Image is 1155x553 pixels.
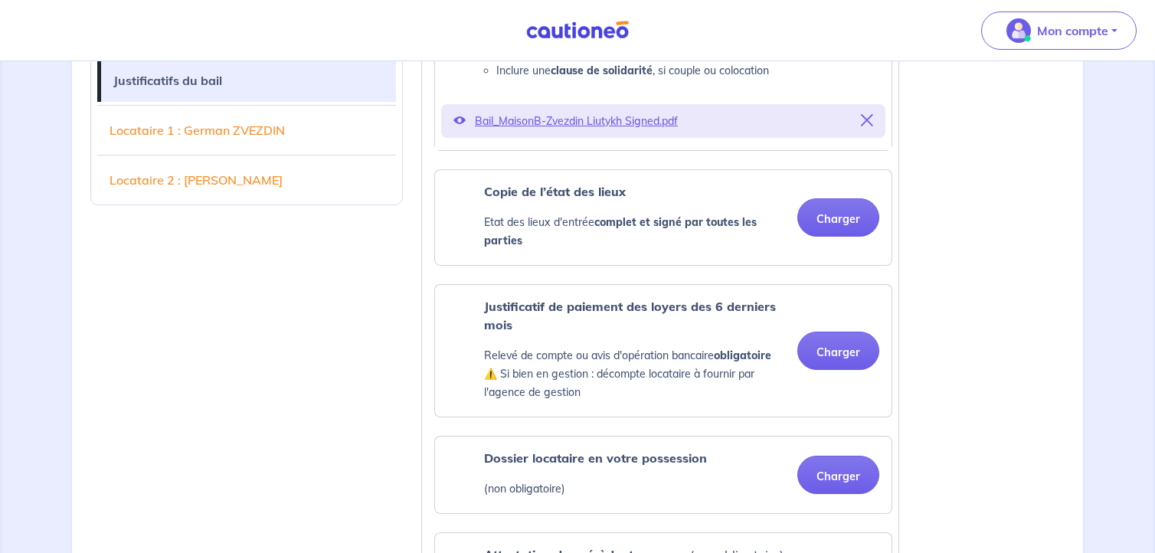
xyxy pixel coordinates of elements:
[484,213,785,250] p: Etat des lieux d'entrée
[797,332,879,370] button: Charger
[434,284,892,417] div: categoryName: rent-receipt-landlord, userCategory: lessor
[520,21,635,40] img: Cautioneo
[101,59,396,102] a: Justificatifs du bail
[714,348,771,362] strong: obligatoire
[484,346,785,401] p: Relevé de compte ou avis d'opération bancaire ⚠️ Si bien en gestion : décompte locataire à fourni...
[551,64,653,77] strong: clause de solidarité
[1006,18,1031,43] img: illu_account_valid_menu.svg
[484,450,707,466] strong: Dossier locataire en votre possession
[861,110,873,132] button: Supprimer
[496,61,785,80] li: Inclure une , si couple ou colocation
[797,456,879,494] button: Charger
[453,110,466,132] button: Voir
[434,169,892,266] div: categoryName: inventory-upon-arrival-landlord, userCategory: lessor
[797,198,879,237] button: Charger
[981,11,1137,50] button: illu_account_valid_menu.svgMon compte
[484,215,757,247] strong: complet et signé par toutes les parties
[484,479,707,498] p: (non obligatoire)
[484,299,776,332] strong: Justificatif de paiement des loyers des 6 derniers mois
[1037,21,1108,40] p: Mon compte
[484,184,626,199] strong: Copie de l’état des lieux
[475,110,852,132] p: Bail_MaisonB-Zvezdin Liutykh Signed.pdf
[97,109,396,152] a: Locataire 1 : German ZVEZDIN
[97,159,396,201] a: Locataire 2 : [PERSON_NAME]
[434,436,892,514] div: categoryName: profile-landlord, userCategory: lessor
